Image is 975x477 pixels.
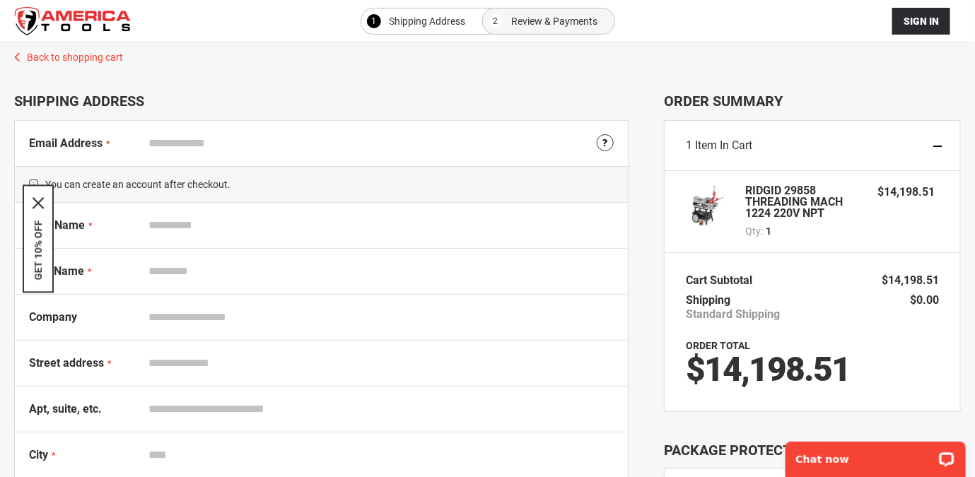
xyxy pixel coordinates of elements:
a: store logo [14,7,131,35]
span: Item in Cart [695,139,752,152]
span: 1 [766,224,771,238]
span: 1 [686,139,692,152]
span: Shipping Address [390,13,466,30]
span: $0.00 [910,293,939,307]
span: Standard Shipping [686,307,780,322]
span: Company [29,310,77,324]
span: 1 [371,13,376,30]
span: City [29,448,48,461]
span: $14,198.51 [686,349,850,389]
span: Shipping [686,293,730,307]
span: Street address [29,356,104,370]
span: Email Address [29,136,103,150]
iframe: LiveChat chat widget [776,432,975,477]
img: RIDGID 29858 THREADING MACH 1224 220V NPT [686,185,728,228]
span: 2 [494,13,498,30]
span: Qty [745,225,761,237]
span: Last Name [29,264,84,278]
strong: Order Total [686,340,750,351]
span: You can create an account after checkout. [15,166,628,203]
img: America Tools [14,7,131,35]
button: Sign In [892,8,950,35]
svg: close icon [33,197,44,208]
span: Review & Payments [511,13,597,30]
th: Cart Subtotal [686,271,759,290]
div: Shipping Address [14,93,629,110]
span: Order Summary [664,93,961,110]
button: GET 10% OFF [33,220,44,280]
span: Apt, suite, etc. [29,402,102,416]
span: First Name [29,218,85,232]
button: Close [33,197,44,208]
span: Sign In [904,16,939,27]
strong: RIDGID 29858 THREADING MACH 1224 220V NPT [745,185,864,219]
span: $14,198.51 [878,185,935,199]
div: Package Protection [664,440,961,461]
span: $14,198.51 [882,273,939,287]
